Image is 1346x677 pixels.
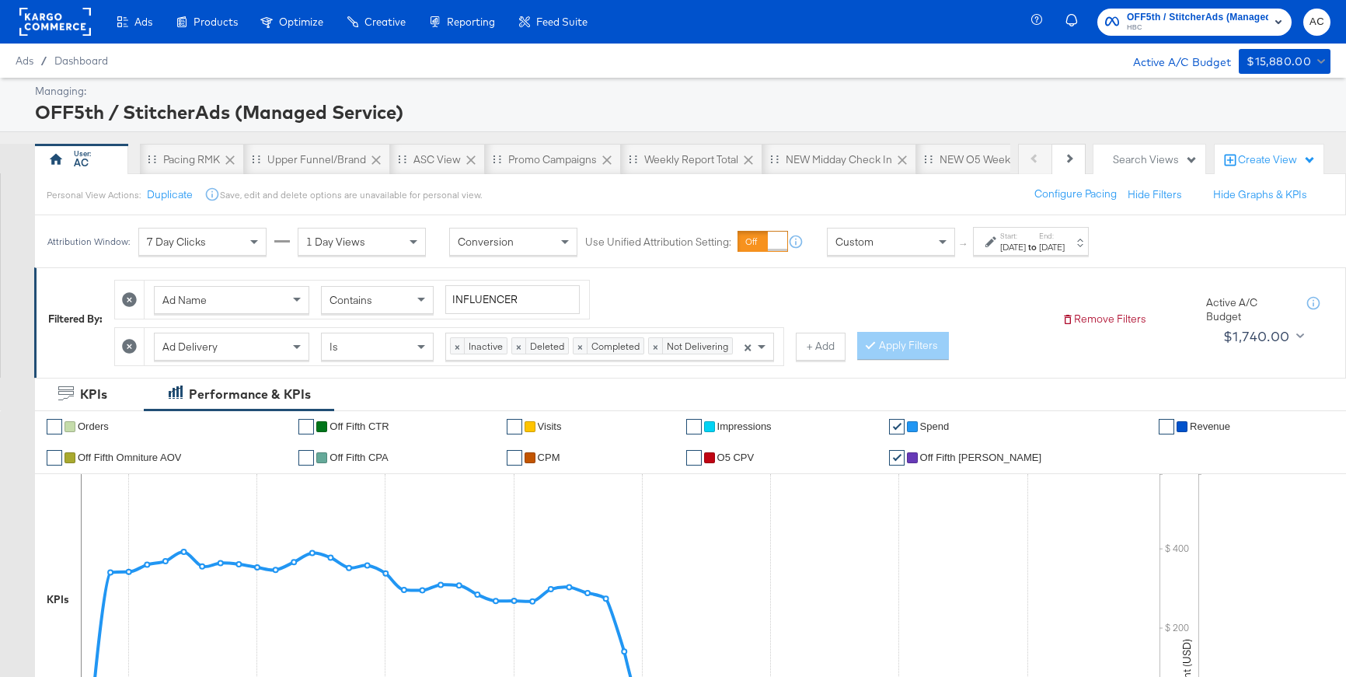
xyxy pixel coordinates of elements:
[1247,52,1311,72] div: $15,880.00
[585,235,731,250] label: Use Unified Attribution Setting:
[940,152,1053,167] div: NEW O5 Weekly Report
[267,152,366,167] div: Upper Funnel/Brand
[147,187,193,202] button: Duplicate
[770,155,779,163] div: Drag to reorder tab
[1000,241,1026,253] div: [DATE]
[35,99,1327,125] div: OFF5th / StitcherAds (Managed Service)
[1127,22,1268,34] span: HBC
[330,452,388,463] span: off fifth CPA
[47,419,62,434] a: ✔
[189,386,311,403] div: Performance & KPIs
[538,421,562,432] span: Visits
[588,338,643,354] span: Completed
[686,419,702,434] a: ✔
[465,338,507,354] span: Inactive
[1159,419,1174,434] a: ✔
[1213,187,1307,202] button: Hide Graphs & KPIs
[47,189,141,201] div: Personal View Actions:
[796,333,846,361] button: + Add
[889,419,905,434] a: ✔
[48,312,103,326] div: Filtered By:
[148,155,156,163] div: Drag to reorder tab
[306,235,365,249] span: 1 Day Views
[1039,231,1065,241] label: End:
[920,421,950,432] span: Spend
[889,450,905,466] a: ✔
[512,338,526,354] span: ×
[298,450,314,466] a: ✔
[413,152,461,167] div: ASC View
[508,152,597,167] div: Promo Campaigns
[574,338,588,354] span: ×
[330,293,372,307] span: Contains
[1239,49,1330,74] button: $15,880.00
[1097,9,1292,36] button: OFF5th / StitcherAds (Managed Service)HBC
[538,452,560,463] span: CPM
[536,16,588,28] span: Feed Suite
[835,235,874,249] span: Custom
[649,338,663,354] span: ×
[134,16,152,28] span: Ads
[717,452,755,463] span: O5 CPV
[35,84,1327,99] div: Managing:
[1127,9,1268,26] span: OFF5th / StitcherAds (Managed Service)
[1238,152,1316,168] div: Create View
[47,592,69,607] div: KPIs
[1303,9,1330,36] button: AC
[162,293,207,307] span: Ad Name
[1190,421,1230,432] span: Revenue
[493,155,501,163] div: Drag to reorder tab
[74,155,89,170] div: AC
[194,16,238,28] span: Products
[686,450,702,466] a: ✔
[78,452,181,463] span: Off Fifth Omniture AOV
[507,419,522,434] a: ✔
[1117,49,1231,72] div: Active A/C Budget
[16,54,33,67] span: Ads
[47,236,131,247] div: Attribution Window:
[1023,180,1128,208] button: Configure Pacing
[1039,241,1065,253] div: [DATE]
[252,155,260,163] div: Drag to reorder tab
[54,54,108,67] a: Dashboard
[786,152,892,167] div: NEW Midday Check In
[1223,325,1290,348] div: $1,740.00
[1026,241,1039,253] strong: to
[526,338,568,354] span: Deleted
[398,155,406,163] div: Drag to reorder tab
[78,421,109,432] span: Orders
[451,338,465,354] span: ×
[298,419,314,434] a: ✔
[80,386,107,403] div: KPIs
[162,340,218,354] span: Ad Delivery
[458,235,514,249] span: Conversion
[1206,295,1292,324] div: Active A/C Budget
[1062,312,1146,326] button: Remove Filters
[1217,324,1307,349] button: $1,740.00
[1113,152,1198,167] div: Search Views
[957,242,971,247] span: ↑
[629,155,637,163] div: Drag to reorder tab
[279,16,323,28] span: Optimize
[717,421,772,432] span: Impressions
[163,152,220,167] div: Pacing RMK
[507,450,522,466] a: ✔
[1000,231,1026,241] label: Start:
[1309,13,1324,31] span: AC
[644,152,738,167] div: Weekly Report Total
[1128,187,1182,202] button: Hide Filters
[447,16,495,28] span: Reporting
[445,285,580,314] input: Enter a search term
[364,16,406,28] span: Creative
[220,189,482,201] div: Save, edit and delete options are unavailable for personal view.
[147,235,206,249] span: 7 Day Clicks
[744,339,751,353] span: ×
[741,333,754,360] span: Clear all
[47,450,62,466] a: ✔
[33,54,54,67] span: /
[663,338,732,354] span: Not Delivering
[920,452,1042,463] span: Off Fifth [PERSON_NAME]
[330,421,389,432] span: Off Fifth CTR
[924,155,933,163] div: Drag to reorder tab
